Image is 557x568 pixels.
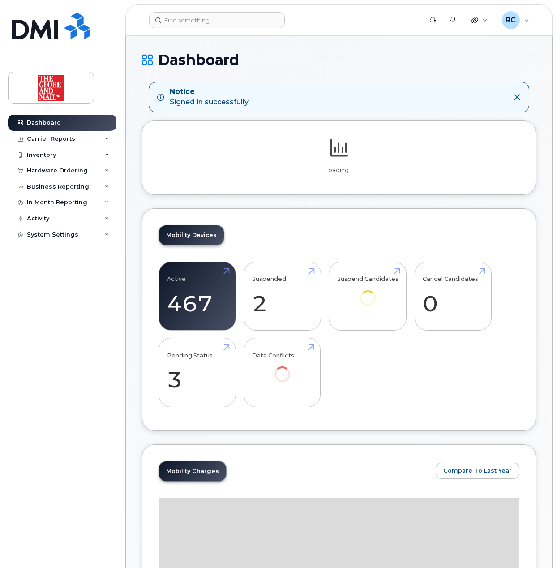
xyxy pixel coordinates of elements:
[159,166,519,174] p: Loading...
[170,87,249,108] div: Signed in successfully.
[252,267,313,326] a: Suspended 2
[443,466,512,475] span: Compare To Last Year
[170,87,249,97] strong: Notice
[142,52,536,68] h1: Dashboard
[252,343,313,395] a: Data Conflicts
[159,225,224,245] a: Mobility Devices
[167,343,227,402] a: Pending Status 3
[337,267,398,318] a: Suspend Candidates
[423,267,483,326] a: Cancel Candidates 0
[436,463,519,479] button: Compare To Last Year
[159,461,226,481] a: Mobility Charges
[167,267,227,326] a: Active 467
